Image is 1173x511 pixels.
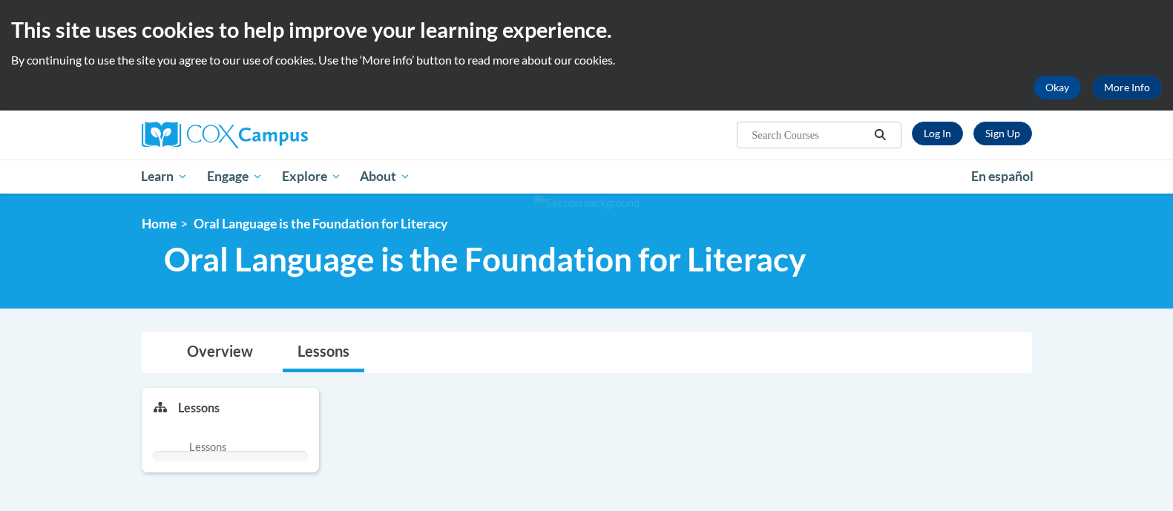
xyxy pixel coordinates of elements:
button: Search [869,126,891,144]
input: Search Courses [750,126,869,144]
img: Cox Campus [142,122,308,148]
a: Explore [272,159,351,194]
a: En español [962,161,1043,192]
button: Okay [1034,76,1081,99]
span: Engage [207,168,263,185]
a: Log In [912,122,963,145]
a: Engage [197,159,272,194]
span: Oral Language is the Foundation for Literacy [164,240,806,279]
p: Lessons [178,400,220,416]
div: Main menu [119,159,1054,194]
h2: This site uses cookies to help improve your learning experience. [11,15,1162,44]
span: Explore [282,168,341,185]
span: About [360,168,410,185]
span: En español [971,168,1034,184]
a: More Info [1092,76,1162,99]
span: Oral Language is the Foundation for Literacy [194,216,447,231]
a: Cox Campus [142,122,424,148]
p: By continuing to use the site you agree to our use of cookies. Use the ‘More info’ button to read... [11,52,1162,68]
img: Section background [534,195,640,211]
a: Learn [132,159,198,194]
a: Lessons [283,333,364,372]
span: Lessons [189,439,226,455]
span: Learn [141,168,188,185]
a: Overview [172,333,268,372]
a: Home [142,216,177,231]
a: Register [973,122,1032,145]
a: About [350,159,420,194]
